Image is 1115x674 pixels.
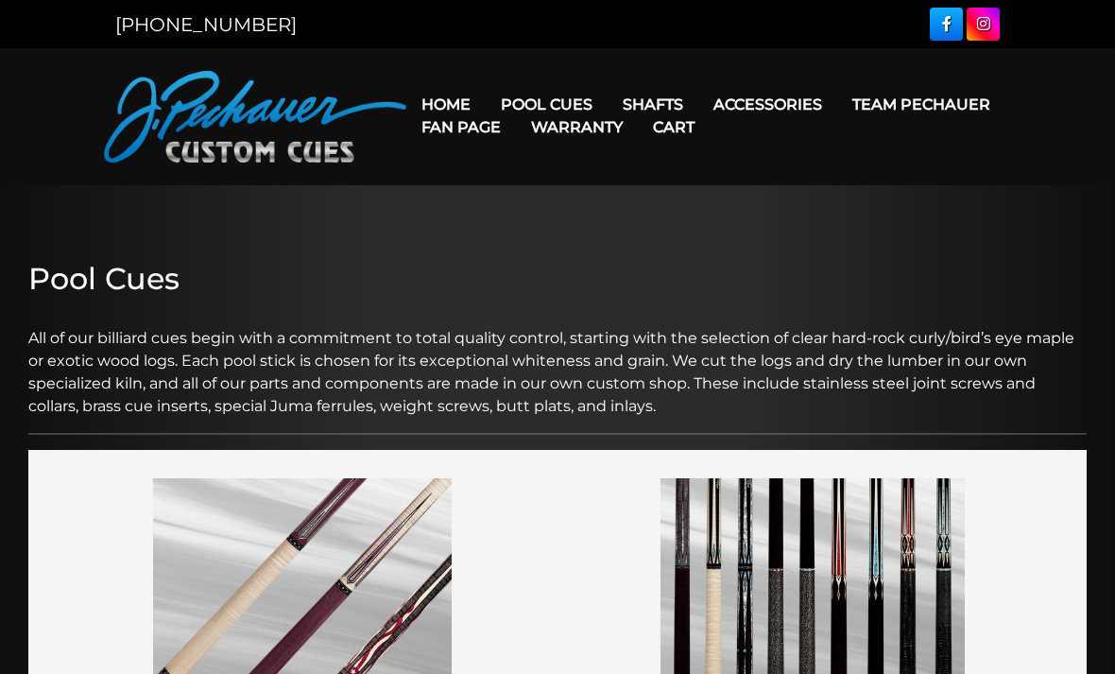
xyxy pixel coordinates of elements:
a: Cart [638,103,710,151]
a: Home [406,80,486,129]
a: Team Pechauer [837,80,1005,129]
p: All of our billiard cues begin with a commitment to total quality control, starting with the sele... [28,304,1087,418]
a: Warranty [516,103,638,151]
img: Pechauer Custom Cues [104,71,406,163]
a: Pool Cues [486,80,608,129]
a: Fan Page [406,103,516,151]
a: [PHONE_NUMBER] [115,13,297,36]
h2: Pool Cues [28,261,1087,297]
a: Shafts [608,80,698,129]
a: Accessories [698,80,837,129]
